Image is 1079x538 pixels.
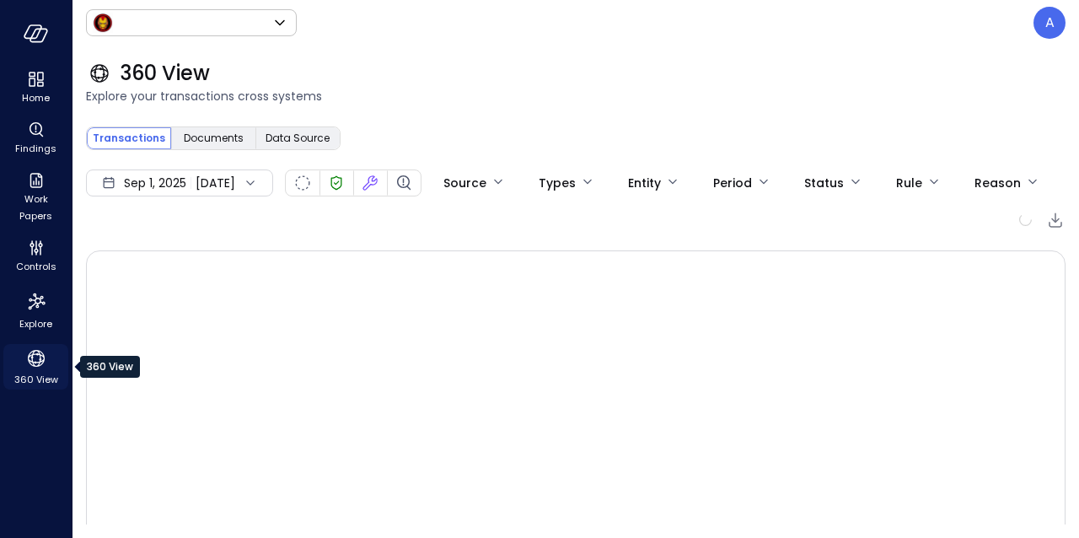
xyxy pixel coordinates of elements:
div: Fixed [360,173,380,193]
span: calculating... [1019,213,1032,226]
span: Documents [184,130,244,147]
div: Rule [896,169,922,197]
div: 360 View [3,344,68,390]
div: Ahikam [1033,7,1066,39]
div: Reason [974,169,1021,197]
div: Types [539,169,576,197]
span: Data Source [266,130,330,147]
div: Home [3,67,68,108]
div: Entity [628,169,661,197]
span: Controls [16,258,56,275]
img: Icon [93,13,113,33]
div: Not Scanned [295,175,310,191]
div: Explore [3,287,68,334]
div: Period [713,169,752,197]
span: 360 View [14,371,58,388]
div: Work Papers [3,169,68,226]
div: 360 View [80,356,140,378]
div: Finding [394,173,414,193]
span: 360 View [120,60,210,87]
span: Findings [15,140,56,157]
span: Work Papers [10,191,62,224]
span: Transactions [93,130,165,147]
div: Findings [3,118,68,159]
div: Source [443,169,486,197]
span: Home [22,89,50,106]
span: Explore [19,315,52,332]
span: Sep 1, 2025 [124,174,186,192]
span: Explore your transactions cross systems [86,87,1066,105]
div: Status [804,169,844,197]
div: Controls [3,236,68,277]
div: Verified [326,173,346,193]
p: A [1045,13,1055,33]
